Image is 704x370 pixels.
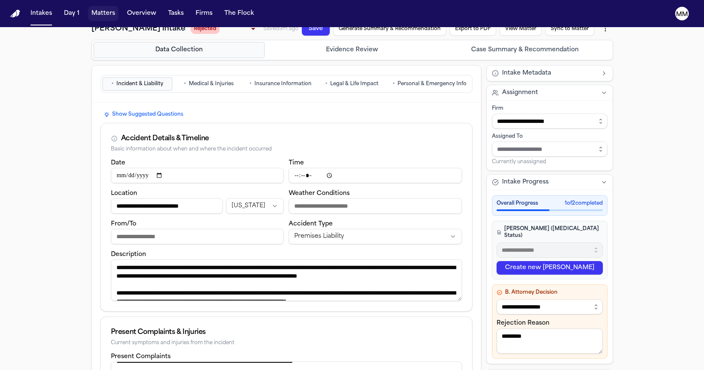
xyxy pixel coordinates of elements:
[111,251,146,258] label: Description
[221,6,257,21] button: The Flock
[184,80,186,88] span: •
[111,168,284,183] input: Incident date
[249,80,252,88] span: •
[61,6,83,21] button: Day 1
[565,200,603,207] span: 1 of 2 completed
[289,190,350,197] label: Weather Conditions
[111,340,462,346] div: Current symptoms and injuries from the incident
[334,10,420,103] button: Generate Summary & Recommendation
[502,89,538,97] span: Assignment
[111,198,223,214] input: Incident location
[246,77,315,91] button: Go to Insurance Information
[254,81,312,87] span: Insurance Information
[497,200,538,207] span: Overall Progress
[10,10,20,18] img: Finch Logo
[121,134,209,144] div: Accident Details & Timeline
[174,77,244,91] button: Go to Medical & Injuries
[497,289,603,296] h4: B. Attorney Decision
[266,42,438,58] button: Go to Evidence Review step
[317,77,387,91] button: Go to Legal & Life Impact
[189,81,234,87] span: Medical & Injuries
[94,42,265,58] button: Go to Data Collection step
[487,85,613,100] button: Assignment
[497,320,549,326] label: Rejection Reason
[325,80,328,88] span: •
[289,221,333,227] label: Accident Type
[289,160,304,166] label: Time
[492,114,607,129] input: Select firm
[412,97,453,140] button: Export to PDF
[502,178,549,186] span: Intake Progress
[165,6,187,21] button: Tasks
[111,221,136,227] label: From/To
[502,69,551,78] span: Intake Metadata
[289,168,462,183] input: Incident time
[492,105,607,112] div: Firm
[487,175,613,190] button: Intake Progress
[497,225,603,239] h4: [PERSON_NAME] ([MEDICAL_DATA] Status)
[124,6,160,21] button: Overview
[492,133,607,140] div: Assigned To
[102,77,172,91] button: Go to Incident & Liability
[116,81,163,87] span: Incident & Liability
[111,146,462,153] div: Basic information about when and where the incident occurred
[27,6,55,21] button: Intakes
[88,6,119,21] button: Matters
[392,80,395,88] span: •
[289,198,462,214] input: Weather conditions
[111,327,462,337] div: Present Complaints & Injuries
[439,42,611,58] button: Go to Case Summary & Recommendation step
[111,259,462,301] textarea: Incident description
[111,353,171,360] label: Present Complaints
[100,109,187,120] button: Show Suggested Questions
[492,142,607,157] input: Assign to staff member
[192,6,216,21] button: Firms
[10,10,20,18] a: Home
[398,81,467,87] span: Personal & Emergency Info
[111,80,114,88] span: •
[497,261,603,275] button: Create new [PERSON_NAME]
[445,134,484,175] button: View Matter
[487,66,613,81] button: Intake Metadata
[226,198,284,214] button: Incident state
[94,42,611,58] nav: Intake steps
[111,190,137,197] label: Location
[111,160,125,166] label: Date
[330,81,378,87] span: Legal & Life Impact
[492,159,546,165] span: Currently unassigned
[389,77,470,91] button: Go to Personal & Emergency Info
[111,229,284,244] input: From/To destination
